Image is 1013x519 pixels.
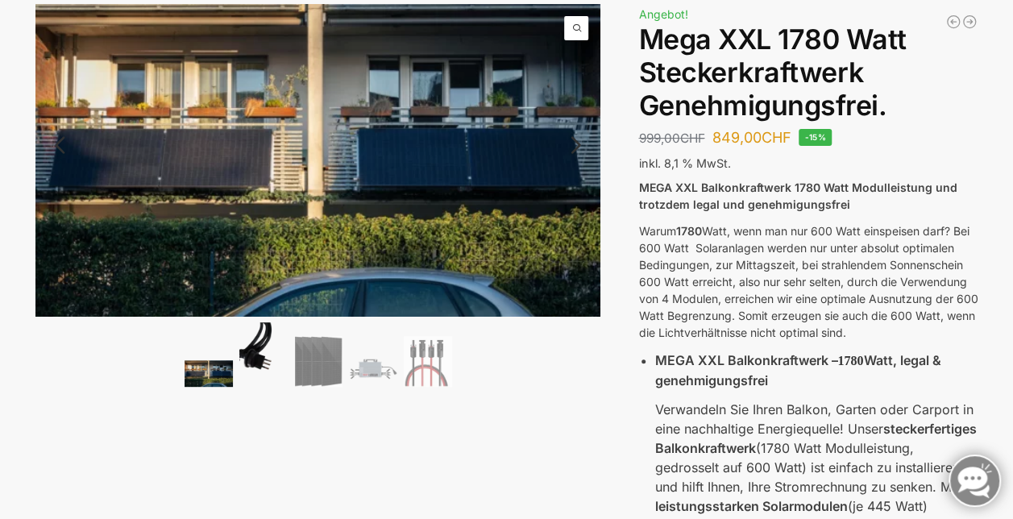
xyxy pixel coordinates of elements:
p: Warum Watt, wenn man nur 600 Watt einspeisen darf? Bei 600 Watt Solaranlagen werden nur unter abs... [638,222,978,341]
img: 2 Balkonkraftwerke [185,360,233,387]
span: CHF [679,131,704,146]
span: -15% [799,129,832,146]
strong: MEGA XXL Balkonkraftwerk 1780 Watt Modulleistung und trotzdem legal und genehmigungsfrei [638,181,957,211]
bdi: 849,00 [712,129,791,146]
strong: 1780 [837,354,863,367]
img: Nep BDM 2000 gedrosselt auf 600 Watt [349,351,397,387]
strong: 4 leistungsstarken Solarmodulen [654,479,967,514]
strong: MEGA XXL Balkonkraftwerk – Watt, legal & genehmigungsfrei [654,352,940,388]
strong: steckerfertiges Balkonkraftwerk [654,421,976,456]
img: Kabel, Stecker und Zubehör für Solaranlagen [404,336,452,388]
a: Balkonkraftwerk 445/860 Erweiterungsmodul [961,14,978,30]
span: CHF [761,129,791,146]
a: 10 Bificiale Solarmodule 450 Watt Fullblack [945,14,961,30]
strong: 1780 [675,224,701,238]
span: Angebot! [638,7,687,21]
img: Mega XXL 1780 Watt Steckerkraftwerk Genehmigungsfrei. – Bild 3 [294,336,343,388]
h1: Mega XXL 1780 Watt Steckerkraftwerk Genehmigungsfrei. [638,23,978,122]
img: Anschlusskabel-3meter_schweizer-stecker [239,322,288,387]
bdi: 999,00 [638,131,704,146]
span: inkl. 8,1 % MwSt. [638,156,730,170]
